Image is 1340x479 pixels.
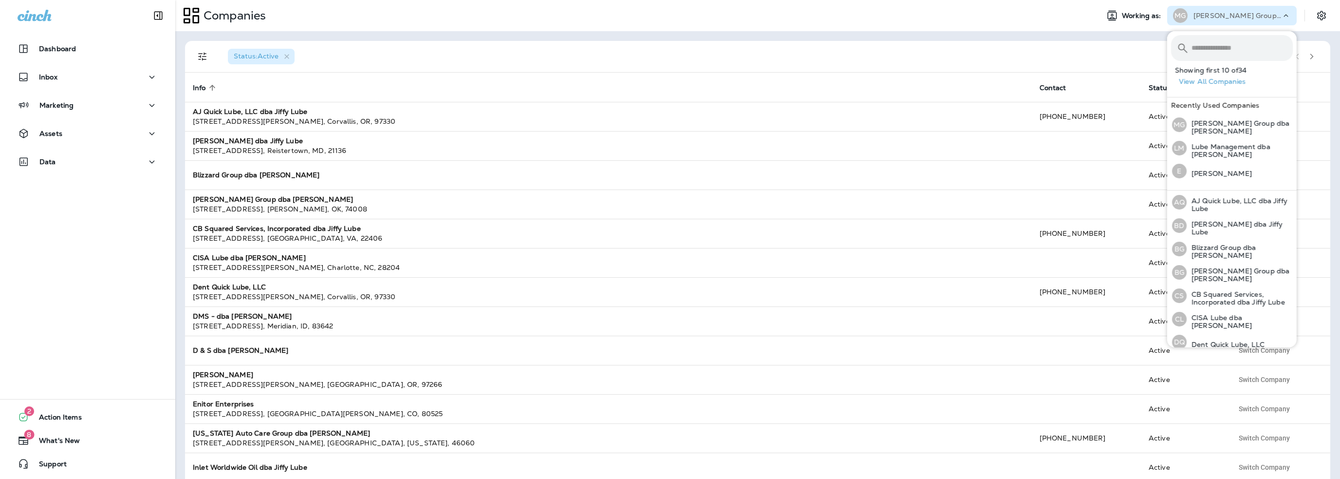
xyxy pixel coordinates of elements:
[193,400,254,408] strong: Enitor Enterprises
[1313,7,1330,24] button: Settings
[1141,160,1226,190] td: Active
[1141,248,1226,277] td: Active
[1187,220,1293,236] p: [PERSON_NAME] dba Jiffy Lube
[1187,197,1293,212] p: AJ Quick Lube, LLC dba Jiffy Lube
[1040,84,1066,92] span: Contact
[193,346,288,355] strong: D & S dba [PERSON_NAME]
[1167,113,1297,136] button: MG[PERSON_NAME] Group dba [PERSON_NAME]
[10,152,166,172] button: Data
[1141,102,1226,131] td: Active
[234,52,279,60] span: Status : Active
[1172,242,1187,256] div: BG
[1032,102,1141,131] td: [PHONE_NUMBER]
[200,8,266,23] p: Companies
[1172,164,1187,178] div: E
[193,233,1024,243] div: [STREET_ADDRESS] , [GEOGRAPHIC_DATA] , VA , 22406
[1141,336,1226,365] td: Active
[1167,136,1297,160] button: LMLube Management dba [PERSON_NAME]
[1172,288,1187,303] div: CS
[10,407,166,427] button: 2Action Items
[1167,160,1297,182] button: E[PERSON_NAME]
[10,96,166,115] button: Marketing
[1141,394,1226,423] td: Active
[1172,117,1187,132] div: MG
[1233,372,1295,387] button: Switch Company
[1172,218,1187,233] div: BD
[10,39,166,58] button: Dashboard
[1141,131,1226,160] td: Active
[1187,267,1293,283] p: [PERSON_NAME] Group dba [PERSON_NAME]
[1032,219,1141,248] td: [PHONE_NUMBER]
[193,195,353,204] strong: [PERSON_NAME] Group dba [PERSON_NAME]
[1187,290,1293,306] p: CB Squared Services, Incorporated dba Jiffy Lube
[1233,343,1295,358] button: Switch Company
[1167,97,1297,113] div: Recently Used Companies
[1032,277,1141,307] td: [PHONE_NUMBER]
[193,224,361,233] strong: CB Squared Services, Incorporated dba Jiffy Lube
[1040,83,1079,92] span: Contact
[193,312,292,321] strong: DMS - dba [PERSON_NAME]
[1233,460,1295,475] button: Switch Company
[39,130,62,137] p: Assets
[1187,143,1293,158] p: Lube Management dba [PERSON_NAME]
[1141,307,1226,336] td: Active
[1233,402,1295,416] button: Switch Company
[1187,341,1265,348] p: Dent Quick Lube, LLC
[39,45,76,53] p: Dashboard
[193,116,1024,126] div: [STREET_ADDRESS][PERSON_NAME] , Corvallis , OR , 97330
[1193,12,1281,19] p: [PERSON_NAME] Group dba [PERSON_NAME]
[1167,261,1297,284] button: BG[PERSON_NAME] Group dba [PERSON_NAME]
[24,430,34,440] span: 8
[1172,312,1187,326] div: CL
[1187,170,1252,177] p: [PERSON_NAME]
[1172,335,1187,349] div: DQ
[1239,347,1290,354] span: Switch Company
[1175,66,1297,74] p: Showing first 10 of 34
[193,321,1024,331] div: [STREET_ADDRESS] , Meridian , ID , 83642
[193,463,307,472] strong: Inlet Worldwide Oil dba Jiffy Lube
[1141,365,1226,394] td: Active
[1175,74,1297,89] button: View All Companies
[1239,405,1290,412] span: Switch Company
[39,101,74,109] p: Marketing
[193,84,206,92] span: Info
[193,429,370,438] strong: [US_STATE] Auto Care Group dba [PERSON_NAME]
[1032,423,1141,453] td: [PHONE_NUMBER]
[1167,331,1297,353] button: DQDent Quick Lube, LLC
[1141,219,1226,248] td: Active
[193,204,1024,214] div: [STREET_ADDRESS] , [PERSON_NAME] , OK , 74008
[1167,307,1297,331] button: CLCISA Lube dba [PERSON_NAME]
[1167,284,1297,307] button: CSCB Squared Services, Incorporated dba Jiffy Lube
[10,431,166,450] button: 8What's New
[1149,84,1171,92] span: Status
[1239,376,1290,383] span: Switch Company
[1167,214,1297,237] button: BD[PERSON_NAME] dba Jiffy Lube
[24,406,34,416] span: 2
[39,158,56,166] p: Data
[1172,195,1187,210] div: AQ
[1172,141,1187,155] div: LM
[1187,244,1293,259] p: Blizzard Group dba [PERSON_NAME]
[193,283,266,291] strong: Dent Quick Lube, LLC
[193,83,219,92] span: Info
[1122,12,1163,20] span: Working as:
[193,136,303,145] strong: [PERSON_NAME] dba Jiffy Lube
[193,253,306,262] strong: CISA Lube dba [PERSON_NAME]
[1141,190,1226,219] td: Active
[193,380,1024,389] div: [STREET_ADDRESS][PERSON_NAME] , [GEOGRAPHIC_DATA] , OR , 97266
[1141,277,1226,307] td: Active
[193,263,1024,272] div: [STREET_ADDRESS][PERSON_NAME] , Charlotte , NC , 28204
[1167,191,1297,214] button: AQAJ Quick Lube, LLC dba Jiffy Lube
[1239,464,1290,471] span: Switch Company
[39,73,57,81] p: Inbox
[1149,83,1184,92] span: Status
[10,67,166,87] button: Inbox
[1173,8,1188,23] div: MG
[193,292,1024,302] div: [STREET_ADDRESS][PERSON_NAME] , Corvallis , OR , 97330
[1239,435,1290,441] span: Switch Company
[228,49,295,64] div: Status:Active
[193,438,1024,448] div: [STREET_ADDRESS][PERSON_NAME] , [GEOGRAPHIC_DATA] , [US_STATE] , 46060
[1167,237,1297,261] button: BGBlizzard Group dba [PERSON_NAME]
[1172,265,1187,280] div: BG
[193,107,308,116] strong: AJ Quick Lube, LLC dba Jiffy Lube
